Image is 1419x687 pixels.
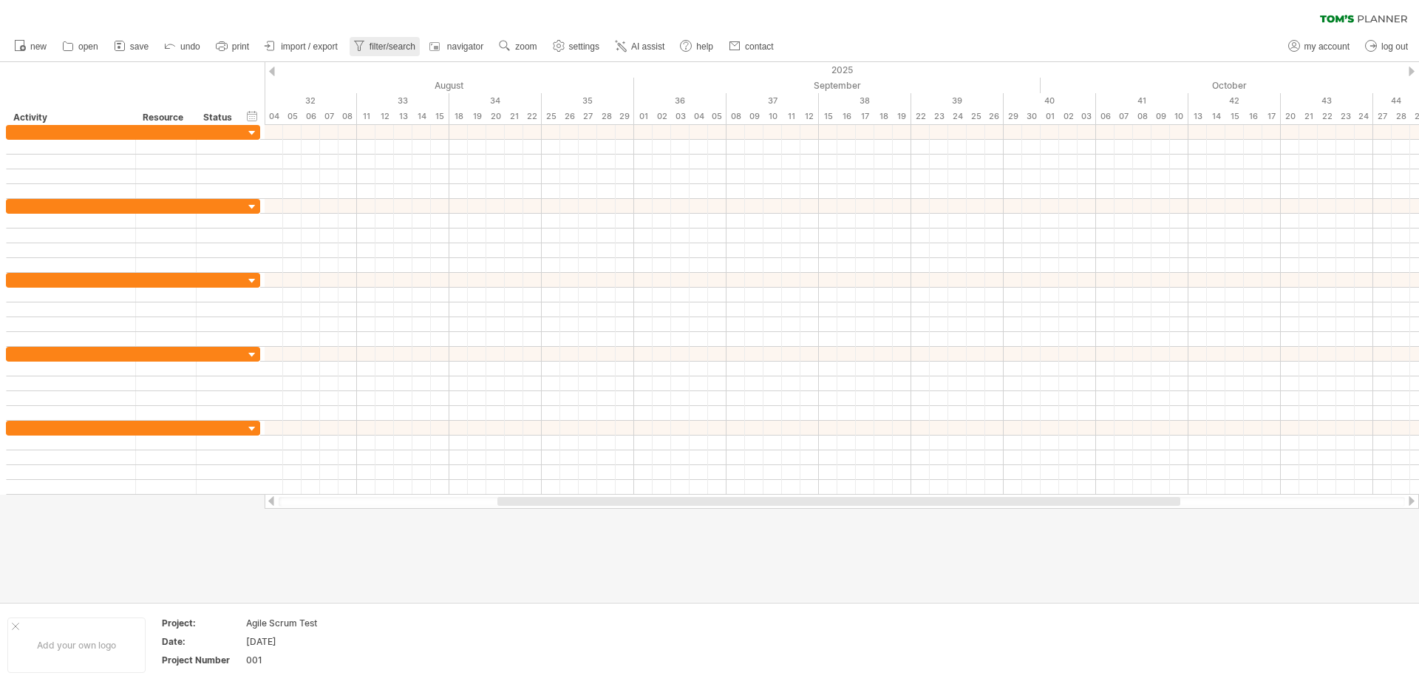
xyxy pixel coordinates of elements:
[1318,109,1336,124] div: Wednesday, 22 October 2025
[10,37,51,56] a: new
[246,654,370,666] div: 001
[911,93,1004,109] div: 39
[708,109,726,124] div: Friday, 5 September 2025
[560,109,579,124] div: Tuesday, 26 August 2025
[549,37,604,56] a: settings
[1133,109,1151,124] div: Wednesday, 8 October 2025
[486,109,505,124] div: Wednesday, 20 August 2025
[143,110,188,125] div: Resource
[1004,93,1096,109] div: 40
[412,109,431,124] div: Thursday, 14 August 2025
[1170,109,1188,124] div: Friday, 10 October 2025
[726,109,745,124] div: Monday, 8 September 2025
[800,109,819,124] div: Friday, 12 September 2025
[246,635,370,648] div: [DATE]
[246,617,370,629] div: Agile Scrum Test
[696,41,713,52] span: help
[542,109,560,124] div: Monday, 25 August 2025
[671,109,690,124] div: Wednesday, 3 September 2025
[819,109,837,124] div: Monday, 15 September 2025
[281,41,338,52] span: import / export
[763,109,782,124] div: Wednesday, 10 September 2025
[1225,109,1244,124] div: Wednesday, 15 October 2025
[967,109,985,124] div: Thursday, 25 September 2025
[725,37,778,56] a: contact
[302,109,320,124] div: Wednesday, 6 August 2025
[1041,109,1059,124] div: Wednesday, 1 October 2025
[948,109,967,124] div: Wednesday, 24 September 2025
[597,109,616,124] div: Thursday, 28 August 2025
[1336,109,1355,124] div: Thursday, 23 October 2025
[30,41,47,52] span: new
[515,41,537,52] span: zoom
[1392,109,1410,124] div: Tuesday, 28 October 2025
[837,109,856,124] div: Tuesday, 16 September 2025
[58,37,103,56] a: open
[203,110,236,125] div: Status
[394,109,412,124] div: Wednesday, 13 August 2025
[893,109,911,124] div: Friday, 19 September 2025
[427,37,488,56] a: navigator
[232,41,249,52] span: print
[162,654,243,666] div: Project Number
[449,93,542,109] div: 34
[1096,109,1115,124] div: Monday, 6 October 2025
[357,109,375,124] div: Monday, 11 August 2025
[110,37,153,56] a: save
[357,93,449,109] div: 33
[1355,109,1373,124] div: Friday, 24 October 2025
[7,617,146,673] div: Add your own logo
[1096,93,1188,109] div: 41
[160,37,205,56] a: undo
[1373,109,1392,124] div: Monday, 27 October 2025
[653,109,671,124] div: Tuesday, 2 September 2025
[350,37,420,56] a: filter/search
[265,109,283,124] div: Monday, 4 August 2025
[819,93,911,109] div: 38
[1022,109,1041,124] div: Tuesday, 30 September 2025
[856,109,874,124] div: Wednesday, 17 September 2025
[495,37,541,56] a: zoom
[78,41,98,52] span: open
[449,109,468,124] div: Monday, 18 August 2025
[1304,41,1350,52] span: my account
[447,41,483,52] span: navigator
[212,37,253,56] a: print
[634,93,726,109] div: 36
[1244,109,1262,124] div: Thursday, 16 October 2025
[1281,93,1373,109] div: 43
[874,109,893,124] div: Thursday, 18 September 2025
[634,78,1041,93] div: September 2025
[468,109,486,124] div: Tuesday, 19 August 2025
[631,41,664,52] span: AI assist
[1281,109,1299,124] div: Monday, 20 October 2025
[1151,109,1170,124] div: Thursday, 9 October 2025
[13,110,127,125] div: Activity
[162,617,243,629] div: Project:
[1284,37,1354,56] a: my account
[180,41,200,52] span: undo
[579,109,597,124] div: Wednesday, 27 August 2025
[505,109,523,124] div: Thursday, 21 August 2025
[283,109,302,124] div: Tuesday, 5 August 2025
[542,93,634,109] div: 35
[1207,109,1225,124] div: Tuesday, 14 October 2025
[634,109,653,124] div: Monday, 1 September 2025
[911,109,930,124] div: Monday, 22 September 2025
[162,635,243,648] div: Date:
[1262,109,1281,124] div: Friday, 17 October 2025
[265,93,357,109] div: 32
[782,109,800,124] div: Thursday, 11 September 2025
[930,109,948,124] div: Tuesday, 23 September 2025
[985,109,1004,124] div: Friday, 26 September 2025
[616,109,634,124] div: Friday, 29 August 2025
[726,93,819,109] div: 37
[130,41,149,52] span: save
[1004,109,1022,124] div: Monday, 29 September 2025
[338,109,357,124] div: Friday, 8 August 2025
[1361,37,1412,56] a: log out
[676,37,718,56] a: help
[745,109,763,124] div: Tuesday, 9 September 2025
[1188,93,1281,109] div: 42
[375,109,394,124] div: Tuesday, 12 August 2025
